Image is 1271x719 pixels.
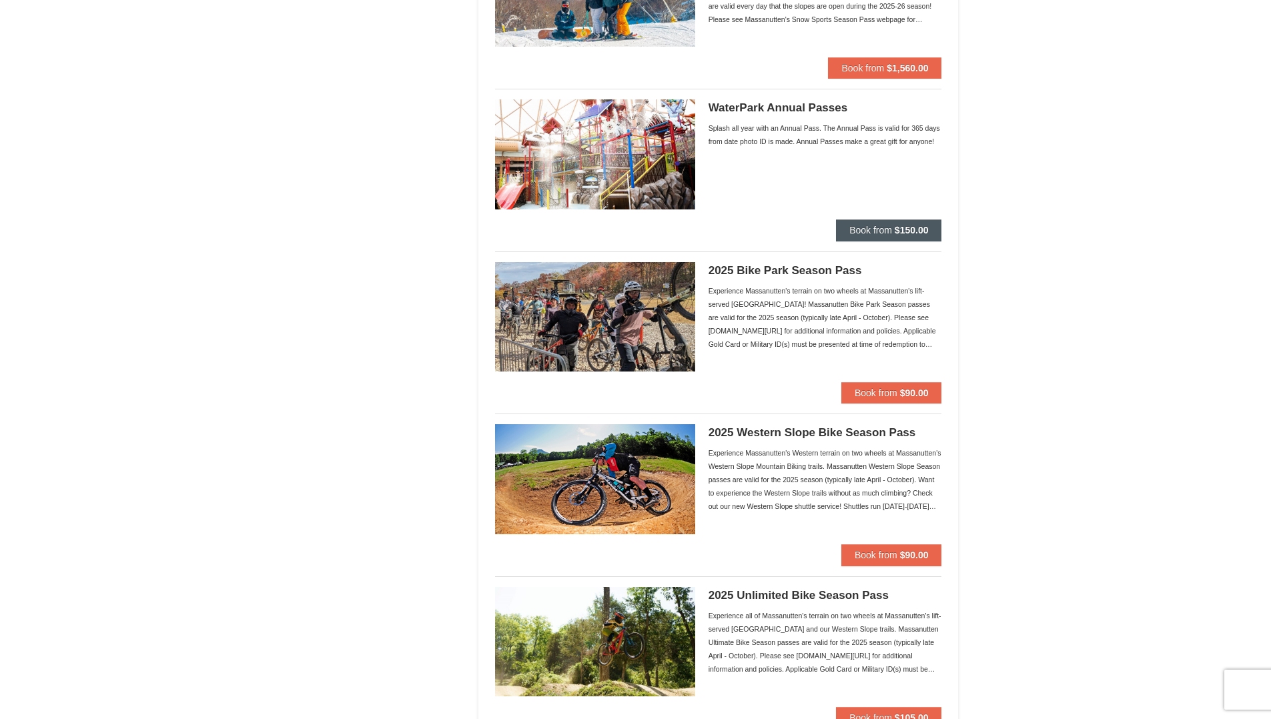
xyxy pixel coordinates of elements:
[900,550,929,560] strong: $90.00
[495,587,695,696] img: 6619937-192-d2455562.jpg
[849,225,892,235] span: Book from
[495,99,695,209] img: 6619937-36-230dbc92.jpg
[709,609,942,676] div: Experience all of Massanutten's terrain on two wheels at Massanutten's lift-served [GEOGRAPHIC_DA...
[836,219,941,241] button: Book from $150.00
[709,426,942,440] h5: 2025 Western Slope Bike Season Pass
[841,63,884,73] span: Book from
[709,589,942,602] h5: 2025 Unlimited Bike Season Pass
[841,544,942,566] button: Book from $90.00
[900,388,929,398] strong: $90.00
[709,264,942,277] h5: 2025 Bike Park Season Pass
[855,388,897,398] span: Book from
[709,121,942,148] div: Splash all year with an Annual Pass. The Annual Pass is valid for 365 days from date photo ID is ...
[841,382,942,404] button: Book from $90.00
[709,101,942,115] h5: WaterPark Annual Passes
[895,225,929,235] strong: $150.00
[709,446,942,513] div: Experience Massanutten's Western terrain on two wheels at Massanutten's Western Slope Mountain Bi...
[855,550,897,560] span: Book from
[828,57,941,79] button: Book from $1,560.00
[495,262,695,372] img: 6619937-163-6ccc3969.jpg
[709,284,942,351] div: Experience Massanutten's terrain on two wheels at Massanutten's lift-served [GEOGRAPHIC_DATA]! Ma...
[887,63,928,73] strong: $1,560.00
[495,424,695,534] img: 6619937-132-b5a99bb0.jpg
